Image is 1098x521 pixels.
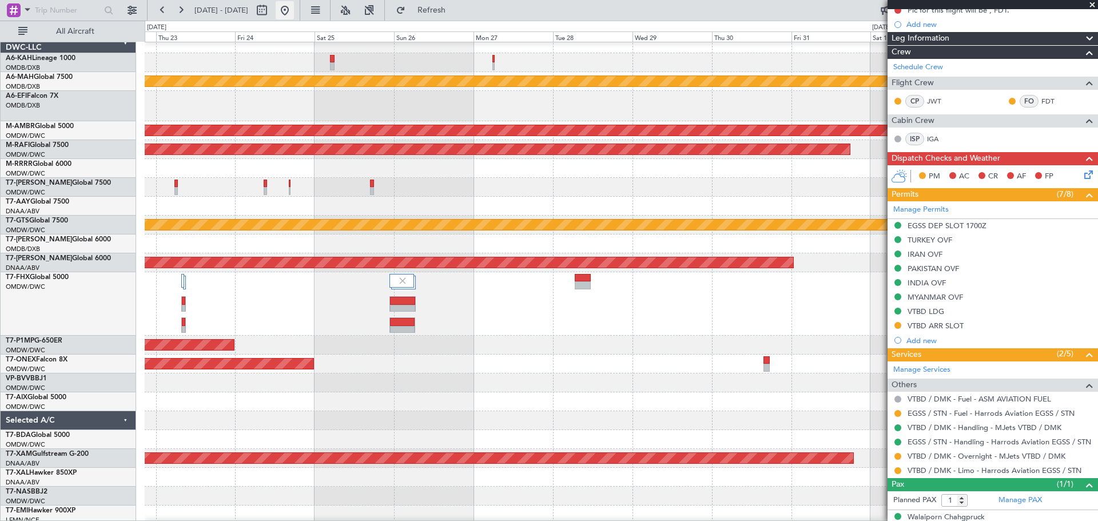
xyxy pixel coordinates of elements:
[6,451,89,458] a: T7-XAMGulfstream G-200
[6,142,30,149] span: M-RAFI
[6,150,45,159] a: OMDW/DWC
[6,123,35,130] span: M-AMBR
[6,161,33,168] span: M-RRRR
[6,180,72,186] span: T7-[PERSON_NAME]
[6,55,32,62] span: A6-KAH
[394,31,474,42] div: Sun 26
[1017,171,1026,182] span: AF
[6,478,39,487] a: DNAA/ABV
[908,292,963,302] div: MYANMAR OVF
[6,63,40,72] a: OMDB/DXB
[1057,478,1073,490] span: (1/1)
[908,249,942,259] div: IRAN OVF
[6,142,69,149] a: M-RAFIGlobal 7500
[235,31,315,42] div: Fri 24
[474,31,553,42] div: Mon 27
[908,408,1075,418] a: EGSS / STN - Fuel - Harrods Aviation EGSS / STN
[6,264,39,272] a: DNAA/ABV
[156,31,236,42] div: Thu 23
[6,245,40,253] a: OMDB/DXB
[6,356,67,363] a: T7-ONEXFalcon 8X
[391,1,459,19] button: Refresh
[870,31,950,42] div: Sat 1
[6,217,68,224] a: T7-GTSGlobal 7500
[6,375,30,382] span: VP-BVV
[908,235,952,245] div: TURKEY OVF
[6,207,39,216] a: DNAA/ABV
[6,132,45,140] a: OMDW/DWC
[6,93,27,100] span: A6-EFI
[906,19,1092,29] div: Add new
[1057,188,1073,200] span: (7/8)
[6,274,30,281] span: T7-FHX
[908,307,944,316] div: VTBD LDG
[908,264,959,273] div: PAKISTAN OVF
[6,375,47,382] a: VP-BVVBBJ1
[1020,95,1039,108] div: FO
[905,95,924,108] div: CP
[397,276,408,286] img: gray-close.svg
[893,364,950,376] a: Manage Services
[6,74,73,81] a: A6-MAHGlobal 7500
[6,161,71,168] a: M-RRRRGlobal 6000
[893,62,943,73] a: Schedule Crew
[632,31,712,42] div: Wed 29
[6,93,58,100] a: A6-EFIFalcon 7X
[906,336,1092,345] div: Add new
[6,488,47,495] a: T7-NASBBJ2
[892,188,918,201] span: Permits
[408,6,456,14] span: Refresh
[892,32,949,45] span: Leg Information
[6,188,45,197] a: OMDW/DWC
[908,321,964,331] div: VTBD ARR SLOT
[1041,96,1067,106] a: FDT
[6,432,70,439] a: T7-BDAGlobal 5000
[6,123,74,130] a: M-AMBRGlobal 5000
[908,423,1061,432] a: VTBD / DMK - Handling - MJets VTBD / DMK
[6,169,45,178] a: OMDW/DWC
[6,74,34,81] span: A6-MAH
[6,255,111,262] a: T7-[PERSON_NAME]Global 6000
[1045,171,1053,182] span: FP
[6,440,45,449] a: OMDW/DWC
[6,365,45,373] a: OMDW/DWC
[712,31,791,42] div: Thu 30
[13,22,124,41] button: All Aircraft
[892,348,921,361] span: Services
[6,497,45,506] a: OMDW/DWC
[6,459,39,468] a: DNAA/ABV
[6,451,32,458] span: T7-XAM
[892,379,917,392] span: Others
[927,96,953,106] a: JWT
[6,198,69,205] a: T7-AAYGlobal 7500
[6,394,66,401] a: T7-AIXGlobal 5000
[6,82,40,91] a: OMDB/DXB
[892,114,934,128] span: Cabin Crew
[315,31,394,42] div: Sat 25
[893,495,936,506] label: Planned PAX
[892,77,934,90] span: Flight Crew
[6,432,31,439] span: T7-BDA
[892,46,911,59] span: Crew
[908,394,1051,404] a: VTBD / DMK - Fuel - ASM AVIATION FUEL
[6,507,75,514] a: T7-EMIHawker 900XP
[194,5,248,15] span: [DATE] - [DATE]
[6,337,62,344] a: T7-P1MPG-650ER
[791,31,871,42] div: Fri 31
[892,478,904,491] span: Pax
[872,23,892,33] div: [DATE]
[908,437,1091,447] a: EGSS / STN - Handling - Harrods Aviation EGSS / STN
[6,384,45,392] a: OMDW/DWC
[908,278,946,288] div: INDIA OVF
[6,346,45,355] a: OMDW/DWC
[6,283,45,291] a: OMDW/DWC
[6,236,111,243] a: T7-[PERSON_NAME]Global 6000
[6,403,45,411] a: OMDW/DWC
[6,470,29,476] span: T7-XAL
[1057,348,1073,360] span: (2/5)
[6,470,77,476] a: T7-XALHawker 850XP
[6,394,27,401] span: T7-AIX
[30,27,121,35] span: All Aircraft
[908,5,1009,15] div: Pic for this flight will be , FDT.
[6,507,28,514] span: T7-EMI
